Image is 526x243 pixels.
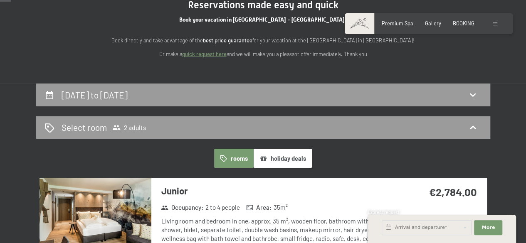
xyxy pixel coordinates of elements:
[453,20,474,27] a: BOOKING
[62,121,107,133] h2: Select room
[425,20,441,27] a: Gallery
[182,51,227,57] a: quick request here
[474,220,502,235] button: More
[205,203,240,212] span: 2 to 4 people
[254,149,312,168] button: holiday deals
[368,210,400,215] span: Express request
[97,36,430,44] p: Book directly and take advantage of the for your vacation at the [GEOGRAPHIC_DATA] in [GEOGRAPHIC...
[482,224,495,231] span: More
[112,123,146,132] span: 2 adults
[429,185,477,198] strong: €2,784.00
[62,90,128,100] h2: [DATE] to [DATE]
[161,184,386,197] h3: Junior
[382,20,413,27] a: Premium Spa
[274,203,288,212] span: 35 m²
[246,203,272,212] strong: Area :
[161,203,203,212] strong: Occupancy :
[97,50,430,58] p: Or make a and we will make you a pleasant offer immediately. Thank you
[203,37,252,44] strong: best price guarantee
[179,16,347,23] span: Book your vacation in [GEOGRAPHIC_DATA] - [GEOGRAPHIC_DATA]!
[214,149,254,168] button: rooms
